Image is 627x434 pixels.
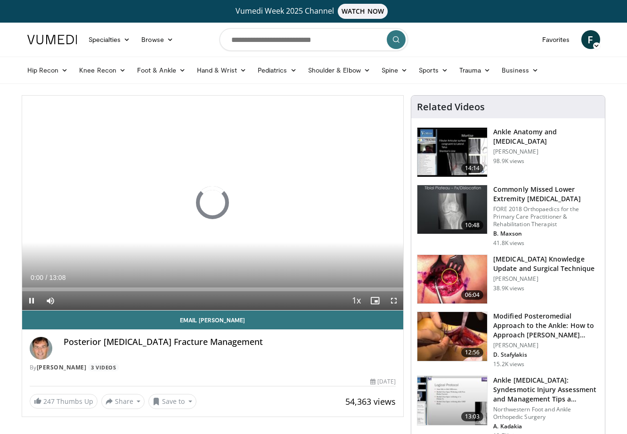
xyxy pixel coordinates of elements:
a: Specialties [83,30,136,49]
span: 12:56 [461,348,484,357]
a: Email [PERSON_NAME] [22,311,404,329]
p: [PERSON_NAME] [493,148,599,156]
p: 15.2K views [493,360,524,368]
span: 14:14 [461,164,484,173]
img: 476a2f31-7f3f-4e9d-9d33-f87c8a4a8783.150x105_q85_crop-smart_upscale.jpg [417,376,487,425]
img: d079e22e-f623-40f6-8657-94e85635e1da.150x105_q85_crop-smart_upscale.jpg [417,128,487,177]
div: [DATE] [370,377,396,386]
div: By [30,363,396,372]
a: Trauma [454,61,497,80]
h4: Posterior [MEDICAL_DATA] Fracture Management [64,337,396,347]
img: ae8508ed-6896-40ca-bae0-71b8ded2400a.150x105_q85_crop-smart_upscale.jpg [417,312,487,361]
a: Sports [413,61,454,80]
a: Hip Recon [22,61,74,80]
div: Progress Bar [22,287,404,291]
button: Fullscreen [384,291,403,310]
a: Vumedi Week 2025 ChannelWATCH NOW [29,4,599,19]
p: FORE 2018 Orthopaedics for the Primary Care Practitioner & Rehabilitation Therapist [493,205,599,228]
button: Share [101,394,145,409]
a: 3 Videos [88,363,119,371]
button: Playback Rate [347,291,366,310]
a: Shoulder & Elbow [302,61,376,80]
p: 41.8K views [493,239,524,247]
a: Browse [136,30,179,49]
p: [PERSON_NAME] [493,275,599,283]
p: 38.9K views [493,285,524,292]
img: Avatar [30,337,52,360]
a: Business [496,61,544,80]
p: Northwestern Foot and Ankle Orthopedic Surgery [493,406,599,421]
a: 14:14 Ankle Anatomy and [MEDICAL_DATA] [PERSON_NAME] 98.9K views [417,127,599,177]
input: Search topics, interventions [220,28,408,51]
h4: Related Videos [417,101,485,113]
a: 10:48 Commonly Missed Lower Extremity [MEDICAL_DATA] FORE 2018 Orthopaedics for the Primary Care ... [417,185,599,247]
img: XzOTlMlQSGUnbGTX4xMDoxOjBzMTt2bJ.150x105_q85_crop-smart_upscale.jpg [417,255,487,304]
p: 98.9K views [493,157,524,165]
video-js: Video Player [22,96,404,311]
h3: Ankle [MEDICAL_DATA]: Syndesmotic Injury Assessment and Management Tips a… [493,376,599,404]
h3: Commonly Missed Lower Extremity [MEDICAL_DATA] [493,185,599,204]
a: Spine [376,61,413,80]
span: 13:03 [461,412,484,421]
button: Mute [41,291,60,310]
h3: Ankle Anatomy and [MEDICAL_DATA] [493,127,599,146]
a: 12:56 Modified Posteromedial Approach to the Ankle: How to Approach [PERSON_NAME]… [PERSON_NAME] ... [417,311,599,368]
p: B. Maxson [493,230,599,237]
a: Hand & Wrist [191,61,252,80]
button: Enable picture-in-picture mode [366,291,384,310]
span: 54,363 views [345,396,396,407]
a: F [581,30,600,49]
span: WATCH NOW [338,4,388,19]
h3: [MEDICAL_DATA] Knowledge Update and Surgical Technique [493,254,599,273]
a: [PERSON_NAME] [37,363,87,371]
span: 06:04 [461,290,484,300]
button: Pause [22,291,41,310]
a: Pediatrics [252,61,302,80]
span: 10:48 [461,221,484,230]
a: 247 Thumbs Up [30,394,98,409]
span: / [46,274,48,281]
span: 247 [43,397,55,406]
img: 4aa379b6-386c-4fb5-93ee-de5617843a87.150x105_q85_crop-smart_upscale.jpg [417,185,487,234]
h3: Modified Posteromedial Approach to the Ankle: How to Approach [PERSON_NAME]… [493,311,599,340]
p: D. Stafylakis [493,351,599,359]
p: [PERSON_NAME] [493,342,599,349]
a: Foot & Ankle [131,61,191,80]
span: 0:00 [31,274,43,281]
a: Knee Recon [73,61,131,80]
p: A. Kadakia [493,423,599,430]
span: 13:08 [49,274,65,281]
a: 06:04 [MEDICAL_DATA] Knowledge Update and Surgical Technique [PERSON_NAME] 38.9K views [417,254,599,304]
img: VuMedi Logo [27,35,77,44]
button: Save to [148,394,196,409]
a: Favorites [537,30,576,49]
